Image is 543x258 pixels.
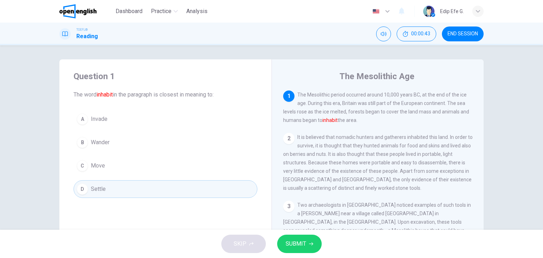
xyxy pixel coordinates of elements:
button: BWander [74,134,257,151]
font: inhabit [97,91,113,98]
div: Mute [376,27,391,41]
span: Settle [91,185,106,193]
img: Profile picture [423,6,434,17]
div: Edip Efe G. [440,7,464,16]
button: 00:00:43 [397,27,436,41]
button: DSettle [74,180,257,198]
button: SUBMIT [277,235,322,253]
span: 00:00:43 [411,31,430,37]
div: B [77,137,88,148]
span: Wander [91,138,110,147]
h1: Reading [76,32,98,41]
img: OpenEnglish logo [59,4,97,18]
div: C [77,160,88,171]
div: A [77,113,88,125]
button: Analysis [183,5,210,18]
span: Invade [91,115,107,123]
span: Dashboard [116,7,142,16]
span: Two archaeologists in [GEOGRAPHIC_DATA] noticed examples of such tools in a [PERSON_NAME] near a ... [283,202,471,250]
span: SUBMIT [286,239,306,249]
span: Practice [151,7,171,16]
img: en [372,9,380,14]
span: END SESSION [448,31,478,37]
span: TOEFL® [76,27,88,32]
button: CMove [74,157,257,175]
h4: The Mesolithic Age [339,71,414,82]
div: Hide [397,27,436,41]
font: inhabit [322,117,338,123]
span: The Mesolithic period occurred around 10,000 years BC, at the end of the ice age. During this era... [283,92,469,123]
span: Move [91,162,105,170]
button: Practice [148,5,181,18]
span: It is believed that nomadic hunters and gatherers inhabited this land. In order to survive, it is... [283,134,473,191]
h4: Question 1 [74,71,257,82]
div: 1 [283,90,294,102]
div: D [77,183,88,195]
a: OpenEnglish logo [59,4,113,18]
button: END SESSION [442,27,484,41]
div: 2 [283,133,294,144]
span: Analysis [186,7,208,16]
button: AInvade [74,110,257,128]
div: 3 [283,201,294,212]
span: The word in the paragraph is closest in meaning to: [74,90,257,99]
button: Dashboard [113,5,145,18]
